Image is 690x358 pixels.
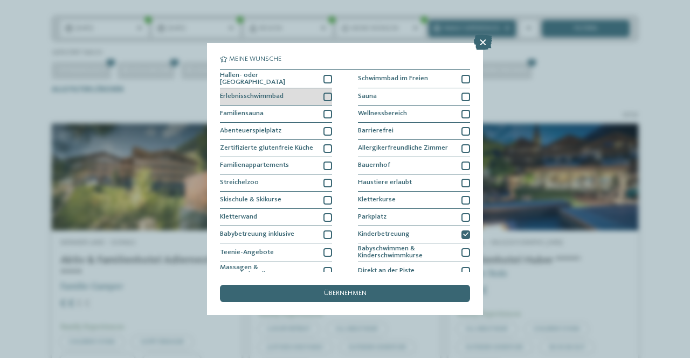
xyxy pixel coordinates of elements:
[220,128,281,135] span: Abenteuerspielplatz
[220,72,317,86] span: Hallen- oder [GEOGRAPHIC_DATA]
[358,162,390,169] span: Bauernhof
[220,249,274,256] span: Teenie-Angebote
[220,196,281,203] span: Skischule & Skikurse
[358,196,396,203] span: Kletterkurse
[358,110,407,117] span: Wellnessbereich
[358,268,415,275] span: Direkt an der Piste
[324,290,367,297] span: übernehmen
[220,110,264,117] span: Familiensauna
[358,214,387,221] span: Parkplatz
[220,179,259,186] span: Streichelzoo
[220,214,257,221] span: Kletterwand
[358,231,410,238] span: Kinderbetreuung
[220,264,317,278] span: Massagen & Beautybehandlungen
[220,231,294,238] span: Babybetreuung inklusive
[229,56,281,63] span: Meine Wünsche
[358,93,377,100] span: Sauna
[358,75,428,82] span: Schwimmbad im Freien
[220,145,313,152] span: Zertifizierte glutenfreie Küche
[358,179,412,186] span: Haustiere erlaubt
[358,128,394,135] span: Barrierefrei
[220,93,284,100] span: Erlebnisschwimmbad
[358,145,448,152] span: Allergikerfreundliche Zimmer
[220,162,289,169] span: Familienappartements
[358,245,455,259] span: Babyschwimmen & Kinderschwimmkurse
